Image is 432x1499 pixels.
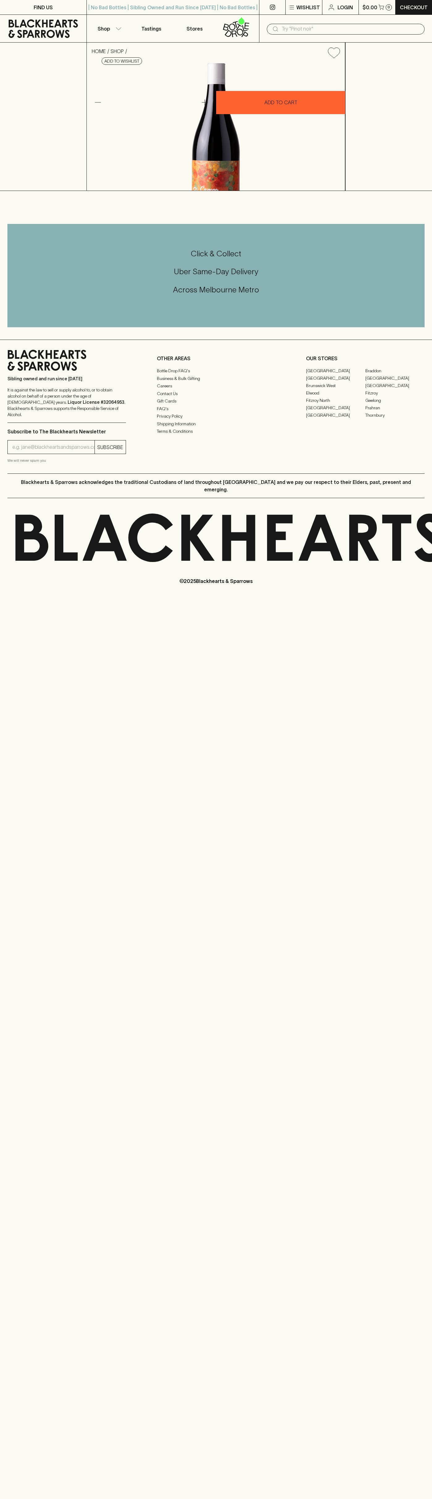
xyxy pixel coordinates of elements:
[365,404,425,411] a: Prahran
[365,367,425,374] a: Braddon
[173,15,216,42] a: Stores
[306,355,425,362] p: OUR STORES
[95,440,126,454] button: SUBSCRIBE
[216,91,345,114] button: ADD TO CART
[365,374,425,382] a: [GEOGRAPHIC_DATA]
[7,249,425,259] h5: Click & Collect
[7,457,126,464] p: We will never spam you
[306,389,365,397] a: Elwood
[157,428,275,435] a: Terms & Conditions
[306,397,365,404] a: Fitzroy North
[141,25,161,32] p: Tastings
[157,375,275,382] a: Business & Bulk Gifting
[92,48,106,54] a: HOME
[306,404,365,411] a: [GEOGRAPHIC_DATA]
[111,48,124,54] a: SHOP
[157,355,275,362] p: OTHER AREAS
[365,389,425,397] a: Fitzroy
[87,15,130,42] button: Shop
[102,57,142,65] button: Add to wishlist
[98,25,110,32] p: Shop
[282,24,420,34] input: Try "Pinot noir"
[187,25,203,32] p: Stores
[306,374,365,382] a: [GEOGRAPHIC_DATA]
[264,99,297,106] p: ADD TO CART
[157,413,275,420] a: Privacy Policy
[306,382,365,389] a: Brunswick West
[7,285,425,295] h5: Across Melbourne Metro
[365,397,425,404] a: Geelong
[68,400,124,405] strong: Liquor License #32064953
[157,420,275,427] a: Shipping Information
[12,478,420,493] p: Blackhearts & Sparrows acknowledges the traditional Custodians of land throughout [GEOGRAPHIC_DAT...
[400,4,428,11] p: Checkout
[7,224,425,327] div: Call to action block
[7,428,126,435] p: Subscribe to The Blackhearts Newsletter
[306,367,365,374] a: [GEOGRAPHIC_DATA]
[388,6,390,9] p: 0
[338,4,353,11] p: Login
[157,367,275,375] a: Bottle Drop FAQ's
[363,4,377,11] p: $0.00
[365,382,425,389] a: [GEOGRAPHIC_DATA]
[157,405,275,412] a: FAQ's
[325,45,342,61] button: Add to wishlist
[7,387,126,418] p: It is against the law to sell or supply alcohol to, or to obtain alcohol on behalf of a person un...
[157,398,275,405] a: Gift Cards
[12,442,94,452] input: e.g. jane@blackheartsandsparrows.com.au
[7,266,425,277] h5: Uber Same-Day Delivery
[87,63,345,191] img: 35625.png
[306,411,365,419] a: [GEOGRAPHIC_DATA]
[296,4,320,11] p: Wishlist
[130,15,173,42] a: Tastings
[157,390,275,397] a: Contact Us
[34,4,53,11] p: FIND US
[157,382,275,390] a: Careers
[97,444,123,451] p: SUBSCRIBE
[365,411,425,419] a: Thornbury
[7,376,126,382] p: Sibling owned and run since [DATE]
